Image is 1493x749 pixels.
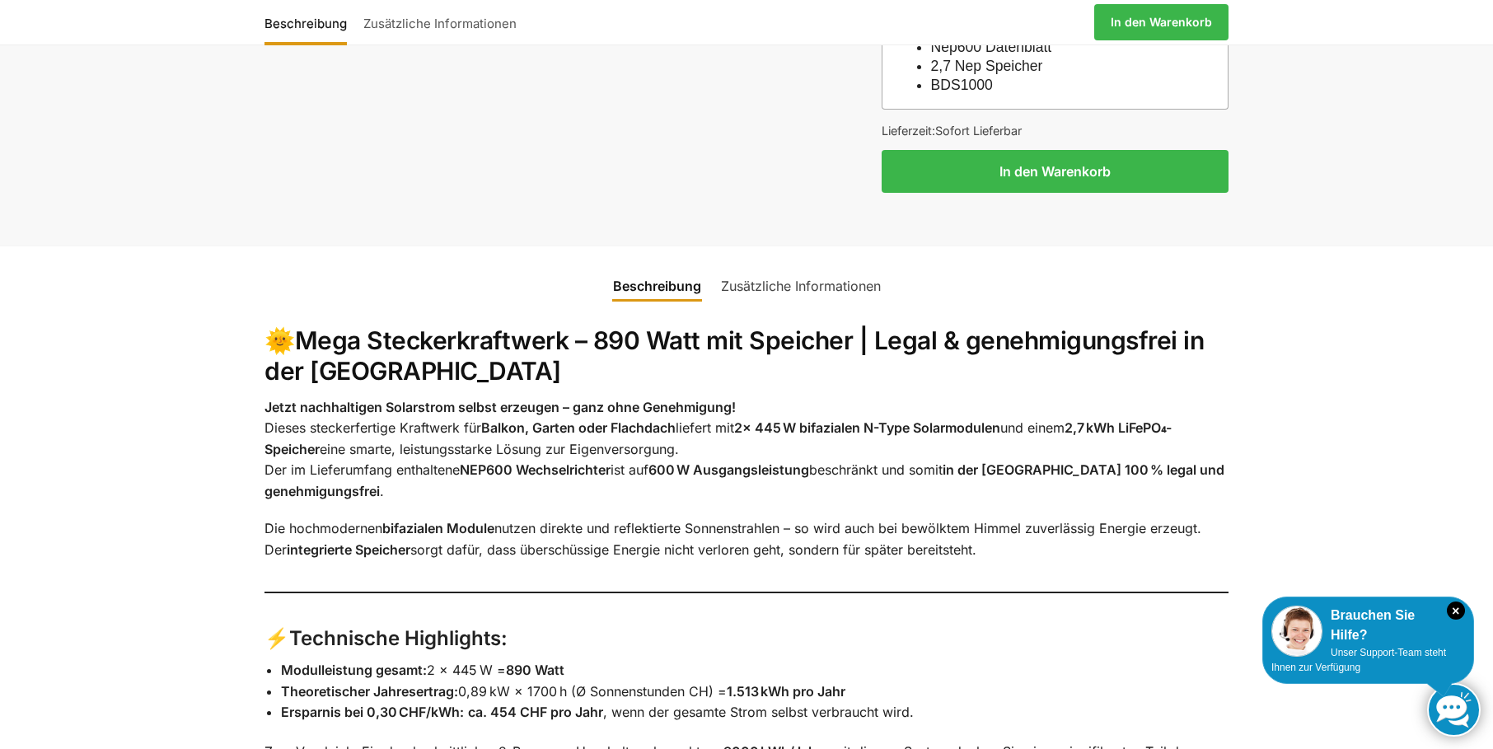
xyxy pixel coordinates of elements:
[931,39,1052,55] a: Nep600 Datenblatt
[264,397,1229,503] p: Dieses steckerfertige Kraftwerk für liefert mit und einem eine smarte, leistungsstarke Lösung zur...
[355,2,525,42] a: Zusätzliche Informationen
[931,58,1043,74] a: 2,7 Nep Speicher
[931,77,993,93] a: BDS1000
[281,662,427,678] strong: Modulleistung gesamt:
[1271,606,1465,645] div: Brauchen Sie Hilfe?
[264,399,736,415] strong: Jetzt nachhaltigen Solarstrom selbst erzeugen – ganz ohne Genehmigung!
[281,704,464,720] strong: Ersparnis bei 0,30 CHF/kWh:
[481,419,676,436] strong: Balkon, Garten oder Flachdach
[468,704,603,720] strong: ca. 454 CHF pro Jahr
[264,2,355,42] a: Beschreibung
[264,325,1229,387] h2: 🌞
[264,325,1204,386] strong: Mega Steckerkraftwerk – 890 Watt mit Speicher | Legal & genehmigungsfrei in der [GEOGRAPHIC_DATA]
[382,520,494,536] strong: bifazialen Module
[1271,606,1322,657] img: Customer service
[648,461,809,478] strong: 600 W Ausgangsleistung
[281,702,1229,723] li: , wenn der gesamte Strom selbst verbraucht wird.
[287,541,410,558] strong: integrierte Speicher
[289,626,508,650] strong: Technische Highlights:
[1094,4,1229,40] a: In den Warenkorb
[506,662,564,678] strong: 890 Watt
[882,150,1229,193] button: In den Warenkorb
[603,266,711,306] a: Beschreibung
[281,683,458,700] strong: Theoretischer Jahresertrag:
[882,124,1022,138] span: Lieferzeit:
[460,461,611,478] strong: NEP600 Wechselrichter
[711,266,891,306] a: Zusätzliche Informationen
[1271,647,1446,673] span: Unser Support-Team steht Ihnen zur Verfügung
[264,518,1229,560] p: Die hochmodernen nutzen direkte und reflektierte Sonnenstrahlen – so wird auch bei bewölktem Himm...
[281,660,1229,681] li: 2 × 445 W =
[734,419,1000,436] strong: 2x 445 W bifazialen N-Type Solarmodulen
[727,683,845,700] strong: 1.513 kWh pro Jahr
[281,681,1229,703] li: 0,89 kW × 1700 h (Ø Sonnenstunden CH) =
[264,419,1172,457] strong: 2,7 kWh LiFePO₄-Speicher
[1447,602,1465,620] i: Schließen
[264,625,1229,653] h3: ⚡
[935,124,1022,138] span: Sofort Lieferbar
